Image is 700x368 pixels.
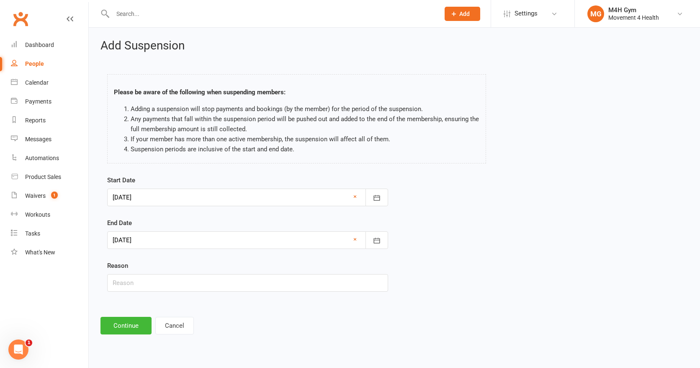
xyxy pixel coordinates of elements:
label: Reason [107,261,128,271]
li: Adding a suspension will stop payments and bookings (by the member) for the period of the suspens... [131,104,479,114]
a: What's New [11,243,88,262]
div: Payments [25,98,51,105]
a: Reports [11,111,88,130]
span: 1 [26,339,32,346]
button: Continue [100,317,152,334]
li: Suspension periods are inclusive of the start and end date. [131,144,479,154]
li: Any payments that fall within the suspension period will be pushed out and added to the end of th... [131,114,479,134]
div: Tasks [25,230,40,237]
span: Add [459,10,470,17]
div: Reports [25,117,46,124]
input: Search... [110,8,434,20]
h2: Add Suspension [100,39,688,52]
span: Settings [515,4,538,23]
a: Product Sales [11,168,88,187]
div: Product Sales [25,174,61,180]
strong: Please be aware of the following when suspending members: [114,88,286,96]
a: People [11,54,88,73]
a: Waivers 1 [11,187,88,205]
input: Reason [107,274,388,292]
iframe: Intercom live chat [8,339,28,360]
div: Movement 4 Health [608,14,659,21]
a: Payments [11,92,88,111]
div: Calendar [25,79,49,86]
div: Messages [25,136,51,143]
div: People [25,60,44,67]
a: Tasks [11,224,88,243]
a: Calendar [11,73,88,92]
div: MG [587,5,604,22]
a: × [353,192,357,202]
div: What's New [25,249,55,256]
a: Workouts [11,205,88,224]
span: 1 [51,192,58,199]
a: Clubworx [10,8,31,29]
div: Automations [25,155,59,161]
div: Dashboard [25,41,54,48]
a: Messages [11,130,88,149]
a: × [353,234,357,244]
button: Cancel [155,317,194,334]
a: Automations [11,149,88,168]
div: Waivers [25,192,46,199]
button: Add [445,7,480,21]
a: Dashboard [11,36,88,54]
li: If your member has more than one active membership, the suspension will affect all of them. [131,134,479,144]
div: M4H Gym [608,6,659,14]
label: End Date [107,218,132,228]
div: Workouts [25,211,50,218]
label: Start Date [107,175,135,185]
